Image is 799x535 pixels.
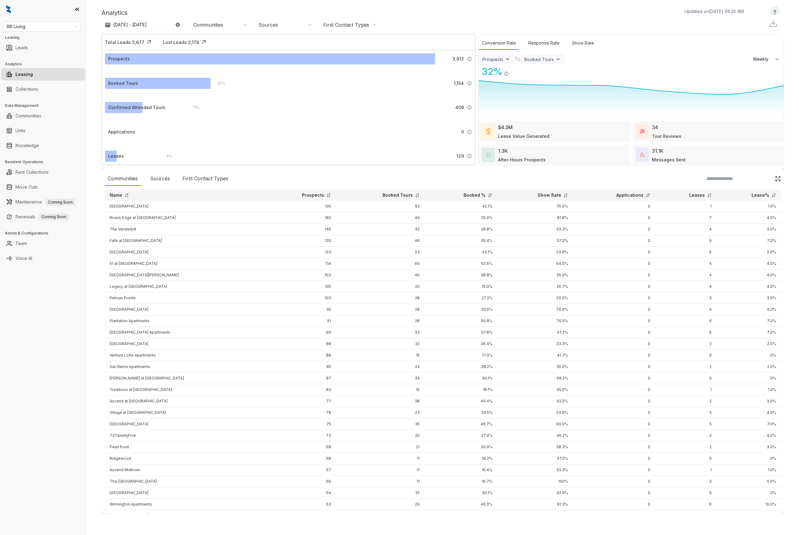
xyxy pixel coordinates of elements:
[105,430,263,441] td: 73TwentyFive
[263,235,336,247] td: 130
[199,37,208,47] img: Click Icon
[573,327,656,338] td: 0
[717,201,781,212] td: 1.0%
[6,5,11,14] img: logo
[263,464,336,476] td: 67
[717,270,781,281] td: 4.0%
[497,441,573,453] td: 58.3%
[467,56,472,61] img: Info
[752,192,769,198] p: Lease%
[15,252,32,265] a: Voice AI
[263,384,336,396] td: 83
[717,384,781,396] td: 1.0%
[497,292,573,304] td: 50.0%
[110,192,122,198] p: Name
[105,304,263,315] td: [GEOGRAPHIC_DATA]
[497,361,573,373] td: 55.0%
[652,124,658,131] div: 34
[573,430,656,441] td: 0
[425,384,497,396] td: 18.1%
[762,176,767,181] img: SearchIcon
[771,8,779,14] img: UserAvatar
[573,247,656,258] td: 0
[302,192,324,198] p: Prospects
[108,104,165,111] div: Confirmed Attended Tours
[105,396,263,407] td: Ascend at [GEOGRAPHIC_DATA]
[655,350,716,361] td: 0
[1,196,85,208] li: Maintenance
[498,147,508,155] div: 1.3K
[456,153,464,160] span: 129
[263,304,336,315] td: 95
[336,327,424,338] td: 52
[263,247,336,258] td: 123
[263,315,336,327] td: 91
[425,292,497,304] td: 27.2%
[15,237,27,250] a: Team
[425,212,497,224] td: 26.9%
[425,430,497,441] td: 27.4%
[263,441,336,453] td: 68
[1,211,85,223] li: Renewals
[640,129,644,134] img: TourReviews
[655,419,716,430] td: 5
[486,128,491,135] img: LeaseValue
[525,37,563,50] div: Response Rate
[425,315,497,327] td: 30.8%
[425,396,497,407] td: 49.4%
[498,124,513,131] div: $4.3M
[211,80,225,87] div: 32 %
[1,110,85,122] li: Communities
[263,361,336,373] td: 85
[524,57,554,62] div: Booked Tours
[497,419,573,430] td: 90.9%
[105,201,263,212] td: [GEOGRAPHIC_DATA]
[1,125,85,137] li: Units
[147,172,173,186] div: Sources
[1,83,85,95] li: Collections
[108,55,130,62] div: Prospects
[108,80,138,87] div: Booked Tours
[105,315,263,327] td: Plantation Apartments
[336,281,424,292] td: 20
[5,35,86,40] h3: Leasing
[467,81,472,86] img: Info
[497,396,573,407] td: 62.5%
[655,464,716,476] td: 1
[717,292,781,304] td: 3.0%
[326,193,331,198] img: sorting
[105,373,263,384] td: [PERSON_NAME] at [GEOGRAPHIC_DATA]
[717,247,781,258] td: 5.0%
[336,350,424,361] td: 15
[717,212,781,224] td: 4.0%
[258,21,278,28] div: Sources
[15,42,28,54] a: Leads
[425,338,497,350] td: 36.4%
[336,338,424,350] td: 32
[263,419,336,430] td: 75
[717,281,781,292] td: 4.0%
[479,65,503,79] div: 32 %
[655,270,716,281] td: 4
[263,224,336,235] td: 146
[573,419,656,430] td: 0
[425,350,497,361] td: 17.0%
[105,172,141,186] div: Communities
[652,133,681,139] div: Tour Reviews
[717,407,781,419] td: 4.0%
[336,453,424,464] td: 11
[655,212,716,224] td: 7
[263,396,336,407] td: 77
[497,281,573,292] td: 26.7%
[717,350,781,361] td: 0%
[497,453,573,464] td: 37.5%
[497,407,573,419] td: 53.8%
[15,211,69,223] a: RenewalsComing Soon
[1,139,85,152] li: Knowledge
[573,235,656,247] td: 0
[425,464,497,476] td: 16.4%
[15,125,25,137] a: Units
[452,55,464,62] span: 3,612
[717,327,781,338] td: 7.0%
[263,292,336,304] td: 103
